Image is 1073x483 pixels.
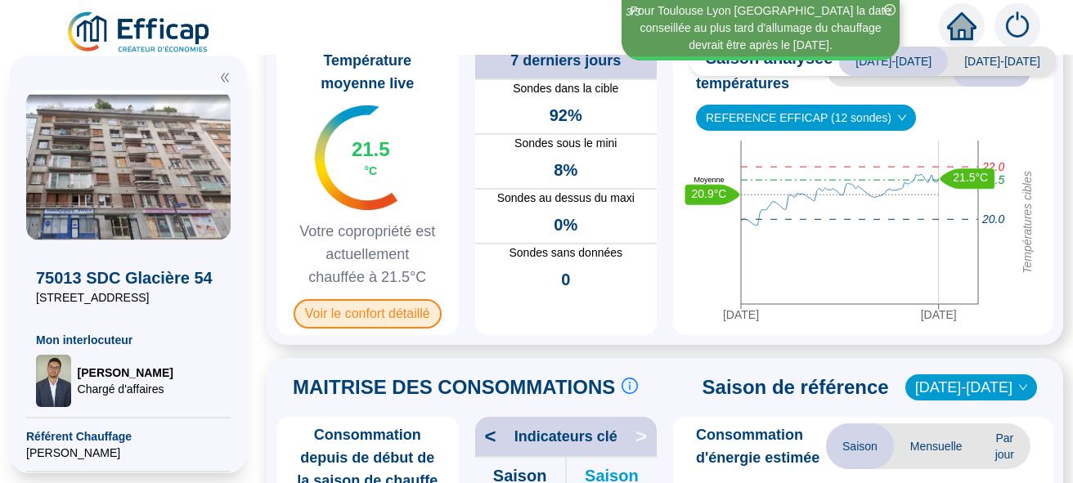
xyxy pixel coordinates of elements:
[510,49,621,72] span: 7 derniers jours
[626,6,640,18] i: 3 / 3
[979,423,1030,469] span: Par jour
[981,212,1004,226] tspan: 20.0
[283,220,452,288] span: Votre copropriété est actuellement chauffée à 21.5°C
[1018,382,1028,392] span: down
[561,268,570,291] span: 0
[897,113,907,123] span: down
[514,425,617,448] span: Indicateurs clé
[36,289,221,306] span: [STREET_ADDRESS]
[315,105,397,210] img: indicateur températures
[475,423,496,449] span: <
[1021,171,1034,274] tspan: Températures cibles
[839,47,948,76] span: [DATE]-[DATE]
[364,163,377,179] span: °C
[36,355,71,407] img: Chargé d'affaires
[219,72,231,83] span: double-left
[475,80,658,97] span: Sondes dans la cible
[696,423,826,469] span: Consommation d'énergie estimée
[894,423,979,469] span: Mensuelle
[706,105,906,130] span: REFERENCE EFFICAP (12 sondes)
[475,190,658,207] span: Sondes au dessus du maxi
[723,308,759,321] tspan: [DATE]
[884,4,896,16] span: close-circle
[953,171,988,184] text: 21.5°C
[624,2,897,54] div: Pour Toulouse Lyon [GEOGRAPHIC_DATA] la date conseillée au plus tard d'allumage du chauffage devr...
[826,423,894,469] span: Saison
[947,11,976,41] span: home
[352,136,390,163] span: 21.5
[554,213,577,236] span: 0%
[694,176,724,184] text: Moyenne
[36,266,221,289] span: 75013 SDC Glacière 54
[26,428,231,445] span: Référent Chauffage
[689,47,833,76] span: Saison analysée
[981,160,1004,173] tspan: 22.0
[692,187,727,200] text: 20.9°C
[550,104,582,127] span: 92%
[948,47,1057,76] span: [DATE]-[DATE]
[78,381,173,397] span: Chargé d'affaires
[294,299,442,329] span: Voir le confort détaillé
[36,332,221,348] span: Mon interlocuteur
[283,49,452,95] span: Température moyenne live
[921,308,957,321] tspan: [DATE]
[635,423,657,449] span: >
[622,378,638,394] span: info-circle
[475,135,658,152] span: Sondes sous le mini
[65,10,213,56] img: efficap energie logo
[554,159,577,181] span: 8%
[703,374,889,400] span: Saison de référence
[994,3,1040,49] img: alerts
[475,244,658,262] span: Sondes sans données
[78,364,173,381] span: [PERSON_NAME]
[915,375,1027,400] span: 2023-2024
[26,445,231,461] span: [PERSON_NAME]
[293,374,615,400] span: MAITRISE DES CONSOMMATIONS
